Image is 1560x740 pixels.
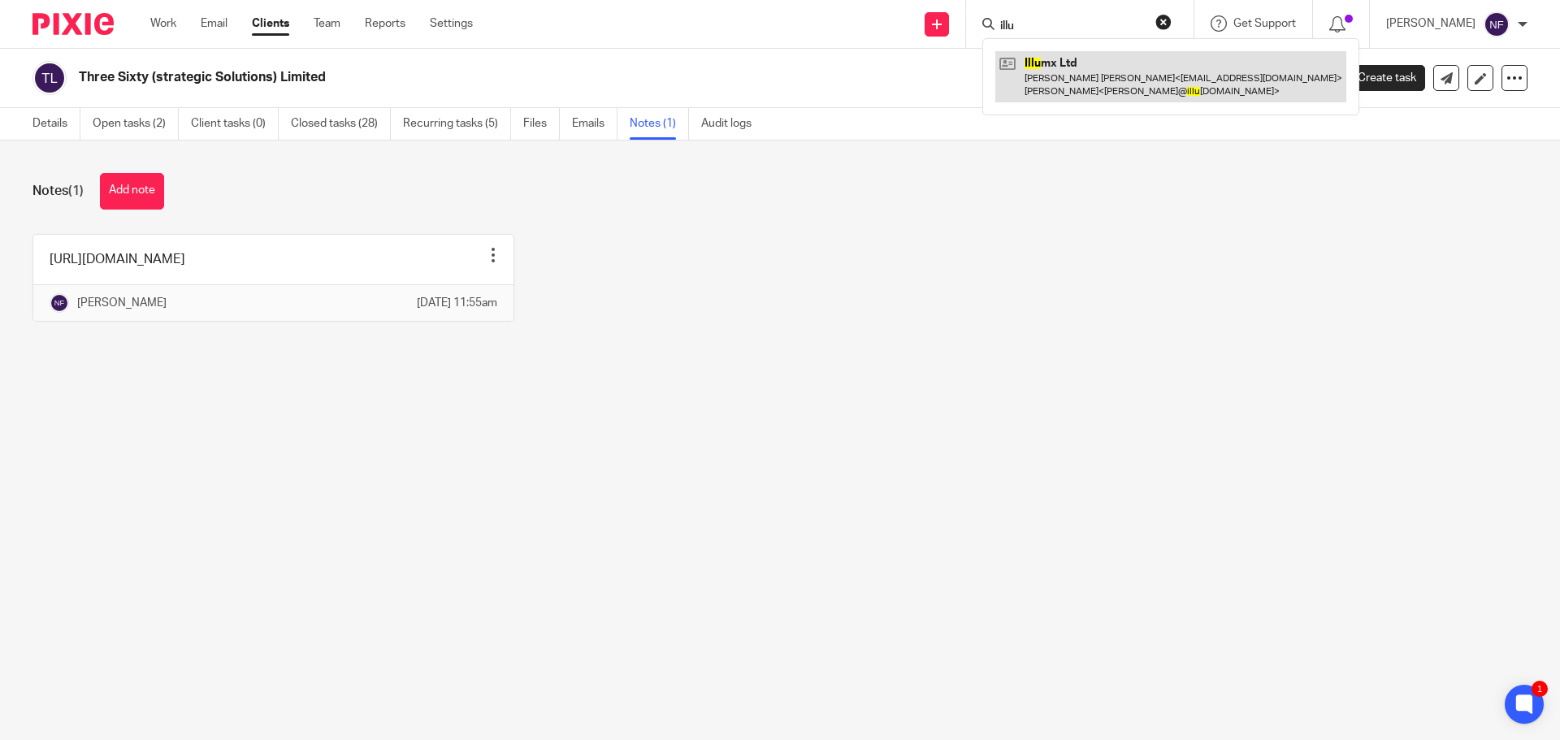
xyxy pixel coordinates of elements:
span: Get Support [1233,18,1296,29]
button: Clear [1155,14,1172,30]
p: [DATE] 11:55am [417,295,497,311]
div: 1 [1532,681,1548,697]
a: Closed tasks (28) [291,108,391,140]
a: Audit logs [701,108,764,140]
a: Work [150,15,176,32]
a: Files [523,108,560,140]
p: [PERSON_NAME] [77,295,167,311]
img: svg%3E [32,61,67,95]
a: Email [201,15,227,32]
img: Pixie [32,13,114,35]
a: Open tasks (2) [93,108,179,140]
a: Recurring tasks (5) [403,108,511,140]
a: Client tasks (0) [191,108,279,140]
span: (1) [68,184,84,197]
a: Reports [365,15,405,32]
a: Team [314,15,340,32]
h2: Three Sixty (strategic Solutions) Limited [79,69,1061,86]
a: Settings [430,15,473,32]
img: svg%3E [50,293,69,313]
a: Notes (1) [630,108,689,140]
button: Add note [100,173,164,210]
a: Clients [252,15,289,32]
a: Emails [572,108,617,140]
img: svg%3E [1484,11,1510,37]
a: Create task [1331,65,1425,91]
a: Details [32,108,80,140]
h1: Notes [32,183,84,200]
p: [PERSON_NAME] [1386,15,1475,32]
input: Search [999,19,1145,34]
